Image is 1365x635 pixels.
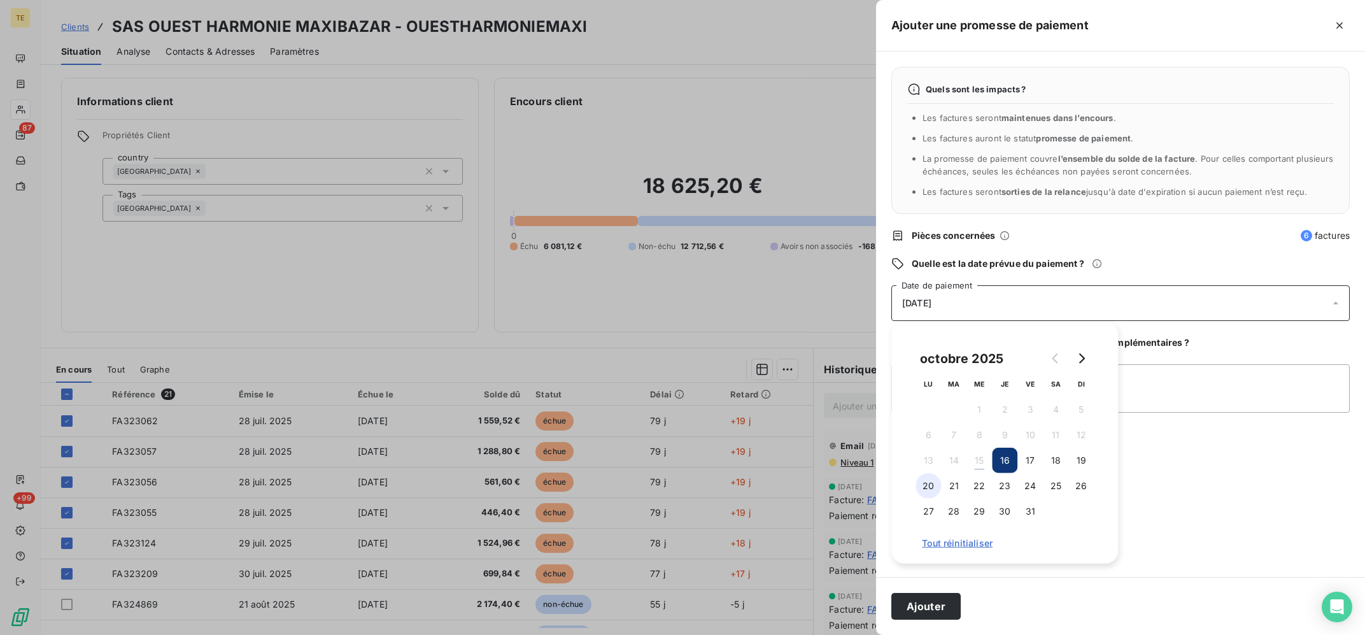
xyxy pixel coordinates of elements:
[1043,346,1068,371] button: Go to previous month
[992,473,1017,499] button: 23
[966,371,992,397] th: mercredi
[966,499,992,524] button: 29
[1017,473,1043,499] button: 24
[1017,371,1043,397] th: vendredi
[992,371,1017,397] th: jeudi
[1043,397,1068,422] button: 4
[941,422,966,448] button: 7
[1017,397,1043,422] button: 3
[992,448,1017,473] button: 16
[1001,187,1086,197] span: sorties de la relance
[1043,473,1068,499] button: 25
[966,422,992,448] button: 8
[922,538,1087,548] span: Tout réinitialiser
[992,422,1017,448] button: 9
[891,593,961,620] button: Ajouter
[1068,371,1094,397] th: dimanche
[916,348,1008,369] div: octobre 2025
[923,133,1134,143] span: Les factures auront le statut .
[916,499,941,524] button: 27
[1068,448,1094,473] button: 19
[923,153,1334,176] span: La promesse de paiement couvre . Pour celles comportant plusieurs échéances, seules les échéances...
[916,422,941,448] button: 6
[1043,448,1068,473] button: 18
[992,397,1017,422] button: 2
[1043,371,1068,397] th: samedi
[1322,592,1352,622] div: Open Intercom Messenger
[902,298,931,308] span: [DATE]
[1068,346,1094,371] button: Go to next month
[1068,397,1094,422] button: 5
[916,371,941,397] th: lundi
[1301,229,1350,242] span: factures
[916,473,941,499] button: 20
[891,17,1089,34] h5: Ajouter une promesse de paiement
[941,371,966,397] th: mardi
[941,499,966,524] button: 28
[1001,113,1114,123] span: maintenues dans l’encours
[1058,153,1196,164] span: l’ensemble du solde de la facture
[912,229,996,242] span: Pièces concernées
[992,499,1017,524] button: 30
[941,448,966,473] button: 14
[916,448,941,473] button: 13
[1017,499,1043,524] button: 31
[1068,422,1094,448] button: 12
[926,84,1026,94] span: Quels sont les impacts ?
[923,187,1307,197] span: Les factures seront jusqu'à date d'expiration si aucun paiement n’est reçu.
[912,257,1084,270] span: Quelle est la date prévue du paiement ?
[1043,422,1068,448] button: 11
[941,473,966,499] button: 21
[1068,473,1094,499] button: 26
[966,397,992,422] button: 1
[1017,448,1043,473] button: 17
[966,473,992,499] button: 22
[1017,422,1043,448] button: 10
[1301,230,1312,241] span: 6
[966,448,992,473] button: 15
[923,113,1116,123] span: Les factures seront .
[1036,133,1131,143] span: promesse de paiement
